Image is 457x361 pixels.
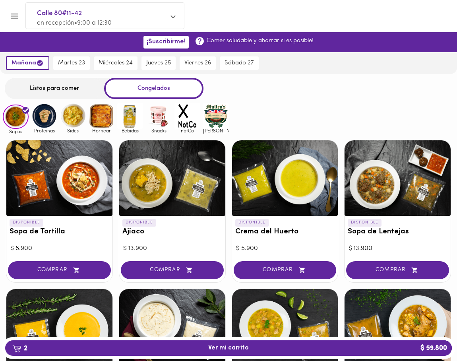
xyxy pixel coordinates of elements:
[208,344,249,352] span: Ver mi carrito
[99,60,133,67] span: miércoles 24
[60,103,86,129] img: Sides
[234,261,337,279] button: COMPRAR
[121,261,224,279] button: COMPRAR
[12,345,21,353] img: cart.png
[122,228,222,236] h3: Ajiaco
[10,244,108,253] div: $ 8.900
[244,267,327,274] span: COMPRAR
[12,59,44,67] span: mañana
[122,219,156,226] p: DISPONIBLE
[3,105,29,129] img: Sopas
[184,60,211,67] span: viernes 26
[89,103,114,129] img: Hornear
[348,228,447,236] h3: Sopa de Lentejas
[146,128,172,133] span: Snacks
[356,267,439,274] span: COMPRAR
[5,78,104,99] div: Listos para comer
[349,244,447,253] div: $ 13.900
[220,56,259,70] button: sábado 27
[8,343,32,353] b: 2
[174,128,200,133] span: notCo
[3,129,29,134] span: Sopas
[6,140,112,216] div: Sopa de Tortilla
[180,56,216,70] button: viernes 26
[348,219,381,226] p: DISPONIBLE
[117,128,143,133] span: Bebidas
[174,103,200,129] img: notCo
[89,128,114,133] span: Hornear
[232,140,338,216] div: Crema del Huerto
[203,128,229,133] span: [PERSON_NAME]
[18,267,101,274] span: COMPRAR
[236,244,334,253] div: $ 5.900
[117,103,143,129] img: Bebidas
[10,228,109,236] h3: Sopa de Tortilla
[37,8,165,19] span: Calle 80#11-42
[146,60,171,67] span: jueves 25
[146,103,172,129] img: Snacks
[10,219,43,226] p: DISPONIBLE
[225,60,254,67] span: sábado 27
[346,261,449,279] button: COMPRAR
[8,261,111,279] button: COMPRAR
[5,6,24,26] button: Menu
[94,56,137,70] button: miércoles 24
[104,78,203,99] div: Congelados
[235,228,335,236] h3: Crema del Huerto
[119,140,225,216] div: Ajiaco
[31,103,57,129] img: Proteinas
[53,56,90,70] button: martes 23
[141,56,176,70] button: jueves 25
[345,140,451,216] div: Sopa de Lentejas
[131,267,214,274] span: COMPRAR
[207,37,314,45] p: Comer saludable y ahorrar si es posible!
[5,340,452,356] button: 2Ver mi carrito$ 59.800
[123,244,221,253] div: $ 13.900
[6,56,49,70] button: mañana
[58,60,85,67] span: martes 23
[143,36,189,48] button: ¡Suscribirme!
[411,315,449,353] iframe: Messagebird Livechat Widget
[235,219,269,226] p: DISPONIBLE
[203,103,229,129] img: mullens
[31,128,57,133] span: Proteinas
[60,128,86,133] span: Sides
[147,38,186,46] span: ¡Suscribirme!
[37,20,112,26] span: en recepción • 9:00 a 12:30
